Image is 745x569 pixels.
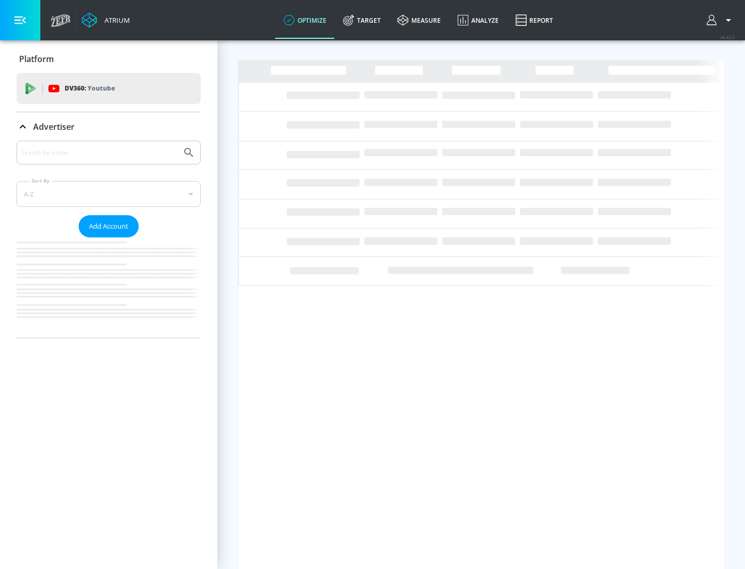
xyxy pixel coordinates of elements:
[720,34,735,40] span: v 4.32.0
[17,237,201,338] nav: list of Advertiser
[89,220,128,232] span: Add Account
[17,141,201,338] div: Advertiser
[449,2,507,39] a: Analyze
[17,112,201,141] div: Advertiser
[79,215,139,237] button: Add Account
[389,2,449,39] a: measure
[33,121,74,132] p: Advertiser
[17,181,201,207] div: A-Z
[100,16,130,25] div: Atrium
[19,53,54,65] p: Platform
[275,2,335,39] a: optimize
[82,12,130,28] a: Atrium
[507,2,561,39] a: Report
[29,177,52,184] label: Sort By
[87,83,115,94] p: Youtube
[21,146,177,159] input: Search by name
[65,83,115,94] p: DV360:
[17,73,201,104] div: DV360: Youtube
[335,2,389,39] a: Target
[17,44,201,73] div: Platform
